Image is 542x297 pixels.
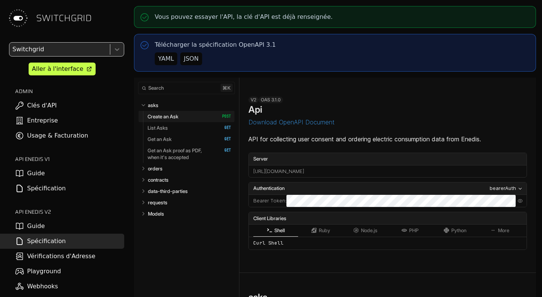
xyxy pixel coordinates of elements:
div: v2 [248,96,259,103]
div: Client Libraries [249,212,527,224]
h2: API ENEDIS v1 [15,155,124,163]
a: Aller à l'interface [29,63,96,75]
h1: Api [248,104,262,115]
span: Ruby [319,228,330,233]
span: Python [451,228,466,233]
span: POST [216,114,231,119]
span: Shell [274,228,285,233]
p: API for collecting user consent and ordering electric consumption data from Enedis. [248,135,527,144]
p: contracts [148,176,169,183]
kbd: ⌘ k [221,84,233,92]
button: YAML [155,52,177,65]
span: PHP [409,228,419,233]
div: : [249,195,286,207]
a: contracts [148,174,231,185]
img: Switchgrid Logo [6,6,30,30]
div: Curl Shell [249,237,527,250]
p: Vous pouvez essayer l'API, la clé d'API est déjà renseignée. [155,12,333,21]
h2: ADMIN [15,87,124,95]
div: JSON [184,54,198,63]
a: Models [148,208,231,219]
span: GET [216,125,231,130]
p: orders [148,165,163,172]
label: Server [249,153,527,165]
p: List Asks [148,124,168,131]
a: orders [148,163,231,174]
button: bearerAuth [487,184,525,193]
span: GET [216,136,231,142]
span: Search [148,85,164,91]
a: Get an Ask GET [148,133,231,145]
p: Get an Ask proof as PDF, when it's accepted [148,147,214,161]
a: List Asks GET [148,122,231,133]
span: Node.js [361,228,378,233]
a: Get an Ask proof as PDF, when it's accepted GET [148,145,231,163]
div: [URL][DOMAIN_NAME] [249,165,527,178]
a: data-third-parties [148,185,231,197]
button: JSON [180,52,202,65]
label: Bearer Token [253,197,285,205]
span: Authentication [253,185,285,192]
span: SWITCHGRID [36,12,92,24]
p: Models [148,210,164,217]
a: asks [148,100,231,111]
a: Create an Ask POST [148,111,231,122]
p: asks [148,102,158,109]
span: GET [216,148,231,153]
button: Download OpenAPI Document [248,119,335,126]
a: requests [148,197,231,208]
div: OAS 3.1.0 [259,96,283,103]
h2: API ENEDIS v2 [15,208,124,216]
div: bearerAuth [490,185,516,192]
div: YAML [158,54,174,63]
p: Get an Ask [148,136,172,142]
p: data-third-parties [148,188,188,194]
p: Télécharger la spécification OpenAPI 3.1 [155,40,276,49]
div: Aller à l'interface [32,64,83,73]
p: requests [148,199,167,206]
p: Create an Ask [148,113,178,120]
